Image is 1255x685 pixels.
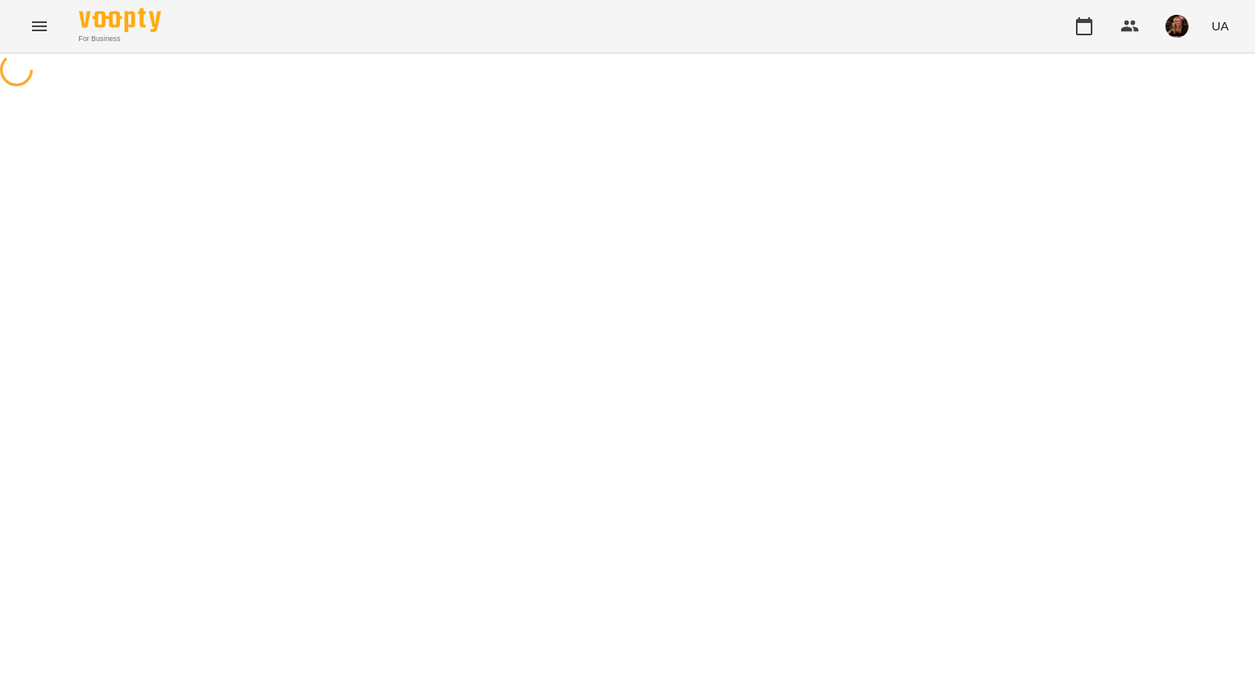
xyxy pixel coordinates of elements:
img: Voopty Logo [79,8,161,32]
img: 019b2ef03b19e642901f9fba5a5c5a68.jpg [1165,15,1188,38]
button: UA [1205,11,1235,41]
button: Menu [20,7,59,46]
span: For Business [79,34,161,44]
span: UA [1211,17,1229,34]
